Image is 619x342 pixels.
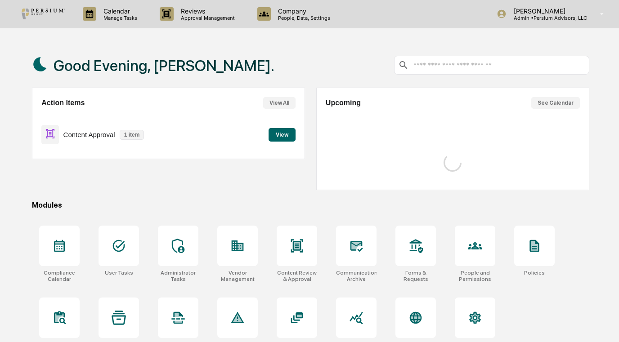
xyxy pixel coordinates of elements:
div: Modules [32,201,589,209]
div: Policies [524,270,545,276]
button: View [269,128,296,142]
div: Compliance Calendar [39,270,80,282]
div: Communications Archive [336,270,377,282]
p: 1 item [120,130,144,140]
div: Forms & Requests [395,270,436,282]
button: View All [263,97,296,109]
h2: Action Items [41,99,85,107]
p: Approval Management [174,15,239,21]
div: People and Permissions [455,270,495,282]
div: Administrator Tasks [158,270,198,282]
p: Content Approval [63,131,115,138]
p: Manage Tasks [96,15,142,21]
a: View [269,130,296,138]
p: Reviews [174,7,239,15]
p: Calendar [96,7,142,15]
div: Content Review & Approval [277,270,317,282]
div: User Tasks [105,270,133,276]
h1: Good Evening, [PERSON_NAME]. [54,57,274,75]
p: [PERSON_NAME] [507,7,587,15]
h2: Upcoming [326,99,361,107]
div: Vendor Management [217,270,258,282]
img: logo [22,9,65,19]
p: Admin • Persium Advisors, LLC [507,15,587,21]
p: Company [271,7,335,15]
button: See Calendar [531,97,580,109]
p: People, Data, Settings [271,15,335,21]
